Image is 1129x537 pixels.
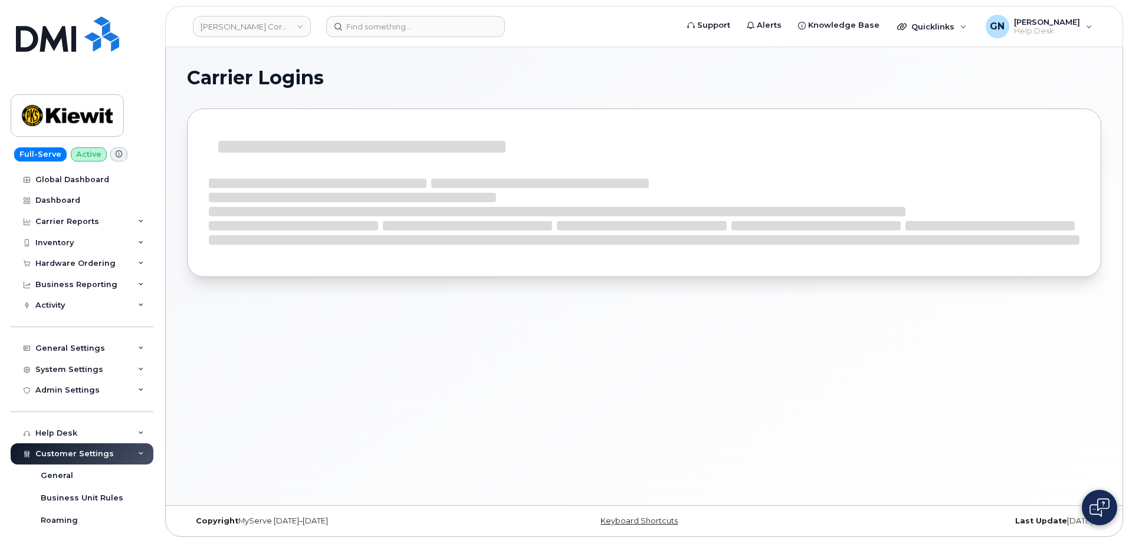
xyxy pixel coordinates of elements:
a: Keyboard Shortcuts [600,516,678,525]
span: Carrier Logins [187,69,324,87]
div: MyServe [DATE]–[DATE] [187,516,492,526]
div: [DATE] [796,516,1101,526]
img: Open chat [1089,498,1110,517]
strong: Last Update [1015,516,1067,525]
strong: Copyright [196,516,238,525]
